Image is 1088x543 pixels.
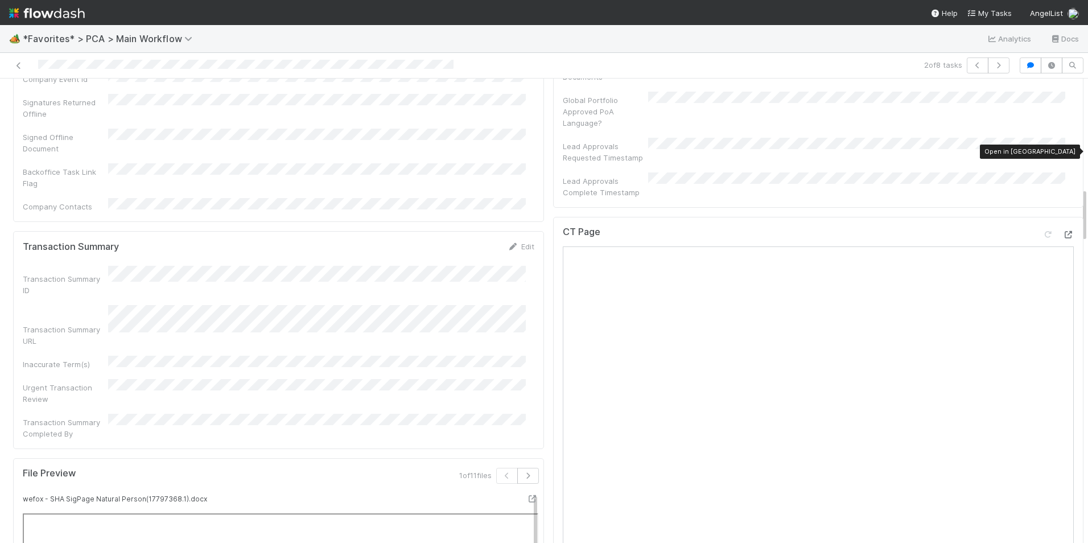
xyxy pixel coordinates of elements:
[987,32,1032,46] a: Analytics
[563,94,648,129] div: Global Portfolio Approved PoA Language?
[23,273,108,296] div: Transaction Summary ID
[563,175,648,198] div: Lead Approvals Complete Timestamp
[23,131,108,154] div: Signed Offline Document
[1068,8,1079,19] img: avatar_487f705b-1efa-4920-8de6-14528bcda38c.png
[23,97,108,120] div: Signatures Returned Offline
[508,242,534,251] a: Edit
[967,9,1012,18] span: My Tasks
[23,495,207,503] small: wefox - SHA SigPage Natural Person(17797368.1).docx
[1050,32,1079,46] a: Docs
[23,468,76,479] h5: File Preview
[9,34,20,43] span: 🏕️
[930,7,958,19] div: Help
[459,470,492,481] span: 1 of 11 files
[23,166,108,189] div: Backoffice Task Link Flag
[967,7,1012,19] a: My Tasks
[563,227,600,238] h5: CT Page
[23,73,108,85] div: Company Event Id
[23,241,119,253] h5: Transaction Summary
[23,359,108,370] div: Inaccurate Term(s)
[23,382,108,405] div: Urgent Transaction Review
[23,33,198,44] span: *Favorites* > PCA > Main Workflow
[563,141,648,163] div: Lead Approvals Requested Timestamp
[1030,9,1063,18] span: AngelList
[23,417,108,439] div: Transaction Summary Completed By
[23,201,108,212] div: Company Contacts
[9,3,85,23] img: logo-inverted-e16ddd16eac7371096b0.svg
[23,324,108,347] div: Transaction Summary URL
[924,59,962,71] span: 2 of 8 tasks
